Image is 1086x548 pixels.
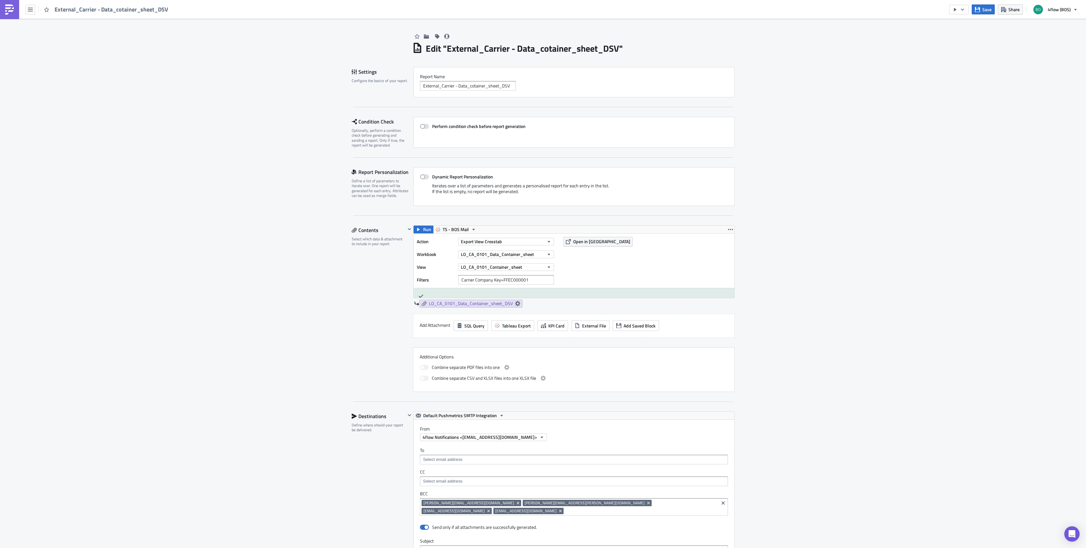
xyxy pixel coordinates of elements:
label: BCC [420,491,728,497]
input: Select em ail add ress [422,456,726,463]
span: 4flow Notifications <[EMAIL_ADDRESS][DOMAIN_NAME]> [423,434,537,440]
span: KPI Card [548,322,565,329]
button: Remove Tag [515,500,521,506]
input: Select em ail add ress [422,478,726,484]
div: Send only if all attachments are successfully generated. [432,524,537,530]
h1: Edit " External_Carrier - Data_cotainer_sheet_DSV " [426,43,623,54]
a: LO_CA_0101_Data_Container_sheet_DSV [419,300,522,307]
div: Report Personalization [352,167,413,177]
label: Add Attachment [420,320,450,330]
label: To [420,447,728,453]
button: 4flow (BOS) [1030,3,1081,17]
label: View [417,262,455,272]
button: Open in [GEOGRAPHIC_DATA] [564,237,633,246]
strong: Dynamic Report Personalization [432,173,493,180]
div: Destinations [352,411,406,421]
button: Export View Crosstab [458,238,554,245]
span: LO_CA_0101_Data_Container_sheet_DSV [429,301,513,306]
span: SQL Query [464,322,484,329]
button: Run [414,226,433,233]
label: Action [417,237,455,246]
div: Define a list of parameters to iterate over. One report will be generated for each entry. Attribu... [352,178,409,198]
button: Remove Tag [646,500,652,506]
span: Open in [GEOGRAPHIC_DATA] [573,238,630,245]
label: Report Nam﻿e [420,74,728,79]
span: TS - BOS Mail [443,226,469,233]
div: Open Intercom Messenger [1064,526,1080,542]
button: Remove Tag [486,508,492,514]
button: Hide content [406,225,413,233]
input: Filter1=Value1&... [458,275,554,285]
button: TS - BOS Mail [433,226,478,233]
button: External File [571,320,610,331]
button: LO_CA_0101_Data_Container_sheet [458,251,554,258]
span: Export View Crosstab [461,238,502,245]
span: [EMAIL_ADDRESS][DOMAIN_NAME] [423,508,485,514]
label: Subject [420,538,728,544]
span: External_Carrier - Data_cotainer_sheet_DSV [55,6,169,13]
button: Share [998,4,1023,14]
div: Optionally, perform a condition check before generating and sending a report. Only if true, the r... [352,128,409,148]
span: Add Saved Block [624,322,655,329]
label: Filters [417,275,455,285]
button: Add Saved Block [613,320,659,331]
div: Iterates over a list of parameters and generates a personalised report for each entry in the list... [420,183,728,199]
div: Configure the basics of your report. [352,78,409,83]
button: Hide content [406,411,413,419]
span: Combine separate PDF files into one [432,364,500,371]
button: Remove Tag [558,508,564,514]
span: Default Pushmetrics SMTP Integration [423,412,497,419]
span: Run [423,226,431,233]
span: Save [982,6,992,13]
label: From [420,426,734,432]
div: Contents [352,225,406,235]
span: [PERSON_NAME][EMAIL_ADDRESS][DOMAIN_NAME] [423,500,514,506]
img: PushMetrics [4,4,15,15]
span: LO_CA_0101_Container_sheet [461,264,522,270]
button: 4flow Notifications <[EMAIL_ADDRESS][DOMAIN_NAME]> [420,433,547,441]
div: Condition Check [352,117,413,126]
label: Additional Options [420,354,728,360]
label: Workbook [417,250,455,259]
button: LO_CA_0101_Container_sheet [458,263,554,271]
button: Default Pushmetrics SMTP Integration [414,412,506,419]
button: Tableau Export [491,320,534,331]
label: CC [420,469,728,475]
span: 4flow (BOS) [1048,6,1071,13]
span: External File [582,322,606,329]
img: Avatar [1033,4,1044,15]
span: [PERSON_NAME][EMAIL_ADDRESS][PERSON_NAME][DOMAIN_NAME] [525,500,645,506]
span: [EMAIL_ADDRESS][DOMAIN_NAME] [495,508,557,514]
div: Settings [352,67,413,77]
div: Define where should your report be delivered. [352,423,406,432]
div: Select which data & attachment to include in your report. [352,236,406,246]
button: Clear selected items [719,499,727,507]
span: Share [1008,6,1020,13]
button: KPI Card [537,320,568,331]
span: LO_CA_0101_Data_Container_sheet [461,251,534,258]
strong: Perform condition check before report generation [432,123,526,130]
button: Save [972,4,995,14]
span: Combine separate CSV and XLSX files into one XLSX file [432,374,536,382]
span: Tableau Export [502,322,531,329]
button: SQL Query [453,320,488,331]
